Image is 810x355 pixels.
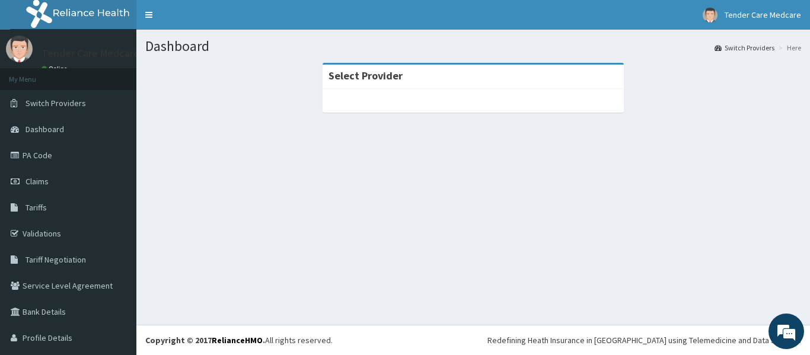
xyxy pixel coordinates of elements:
p: Tender Care Medcare [42,48,139,59]
footer: All rights reserved. [136,325,810,355]
img: User Image [703,8,717,23]
strong: Select Provider [329,69,403,82]
span: Dashboard [25,124,64,135]
li: Here [776,43,801,53]
span: Tariffs [25,202,47,213]
a: Online [42,65,70,73]
span: Tender Care Medcare [725,9,801,20]
span: Switch Providers [25,98,86,108]
a: Switch Providers [715,43,774,53]
a: RelianceHMO [212,335,263,346]
img: User Image [6,36,33,62]
span: Tariff Negotiation [25,254,86,265]
strong: Copyright © 2017 . [145,335,265,346]
h1: Dashboard [145,39,801,54]
span: Claims [25,176,49,187]
div: Redefining Heath Insurance in [GEOGRAPHIC_DATA] using Telemedicine and Data Science! [487,334,801,346]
